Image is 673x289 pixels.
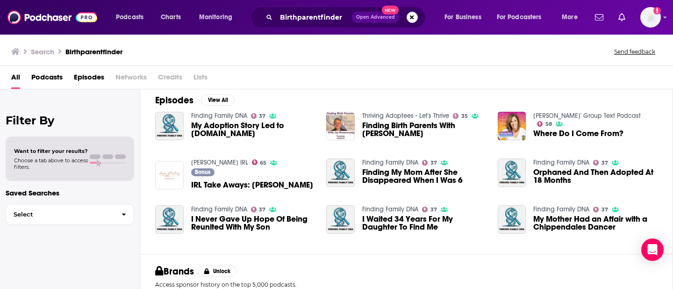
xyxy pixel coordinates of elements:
[555,10,589,25] button: open menu
[158,70,182,89] span: Credits
[116,11,143,24] span: Podcasts
[109,10,156,25] button: open menu
[115,70,147,89] span: Networks
[155,266,194,277] h2: Brands
[562,11,578,24] span: More
[191,205,247,213] a: Finding Family DNA
[65,47,122,56] h3: Birthparentfinder
[191,122,315,137] a: My Adoption Story Led to BirthParentFinder.com
[601,208,608,212] span: 37
[155,161,184,189] img: IRL Take Aways: Kelly Rowland
[640,7,661,28] span: Logged in as jillgoldstein
[533,159,589,166] a: Finding Family DNA
[191,159,248,166] a: Angie Martinez IRL
[31,47,54,56] h3: Search
[193,70,208,89] span: Lists
[453,113,468,119] a: 35
[155,205,184,234] img: I Never Gave Up Hope Of Being Reunited With My Son
[326,112,355,140] img: Finding Birth Parents With Jay Rosenzweig
[601,161,608,165] span: 37
[461,114,468,118] span: 35
[498,159,526,187] img: Orphaned And Then Adopted At 18 Months
[155,281,658,288] p: Access sponsor history on the top 5,000 podcasts.
[430,161,437,165] span: 37
[326,159,355,187] img: Finding My Mom After She Disappeared When I Was 6
[533,130,623,137] a: Where Do I Come From?
[491,10,555,25] button: open menu
[14,157,88,170] span: Choose a tab above to access filters.
[422,207,437,212] a: 37
[362,122,487,137] span: Finding Birth Parents With [PERSON_NAME]
[611,48,658,56] button: Send feedback
[14,148,88,154] span: Want to filter your results?
[195,169,210,175] span: Bonus
[641,238,664,261] div: Open Intercom Messenger
[6,188,134,197] p: Saved Searches
[615,9,629,25] a: Show notifications dropdown
[640,7,661,28] button: Show profile menu
[545,122,552,126] span: 58
[533,168,658,184] span: Orphaned And Then Adopted At 18 Months
[7,8,97,26] img: Podchaser - Follow, Share and Rate Podcasts
[537,121,552,127] a: 58
[362,215,487,231] a: I Waited 34 Years For My Daughter To Find Me
[362,112,449,120] a: Thriving Adoptees - Let's Thrive
[155,94,193,106] h2: Episodes
[260,161,266,165] span: 65
[438,10,493,25] button: open menu
[6,114,134,127] h2: Filter By
[497,11,542,24] span: For Podcasters
[362,122,487,137] a: Finding Birth Parents With Jay Rosenzweig
[533,112,641,120] a: Melissa Rivers' Group Text Podcast
[74,70,104,89] a: Episodes
[591,9,607,25] a: Show notifications dropdown
[382,6,399,14] span: New
[326,205,355,234] img: I Waited 34 Years For My Daughter To Find Me
[640,7,661,28] img: User Profile
[653,7,661,14] svg: Add a profile image
[191,122,315,137] span: My Adoption Story Led to [DOMAIN_NAME]
[193,10,244,25] button: open menu
[191,181,313,189] span: IRL Take Aways: [PERSON_NAME]
[362,205,418,213] a: Finding Family DNA
[444,11,481,24] span: For Business
[6,211,114,217] span: Select
[201,94,235,106] button: View All
[498,112,526,140] img: Where Do I Come From?
[155,10,186,25] a: Charts
[259,114,265,118] span: 37
[362,159,418,166] a: Finding Family DNA
[593,160,608,166] a: 37
[31,70,63,89] a: Podcasts
[356,15,395,20] span: Open Advanced
[161,11,181,24] span: Charts
[191,181,313,189] a: IRL Take Aways: Kelly Rowland
[362,168,487,184] a: Finding My Mom After She Disappeared When I Was 6
[6,204,134,225] button: Select
[276,10,352,25] input: Search podcasts, credits, & more...
[533,215,658,231] a: My Mother Had an Affair with a Chippendales Dancer
[191,215,315,231] a: I Never Gave Up Hope Of Being Reunited With My Son
[259,208,265,212] span: 37
[422,160,437,166] a: 37
[155,94,235,106] a: EpisodesView All
[11,70,20,89] a: All
[252,159,267,165] a: 65
[498,205,526,234] img: My Mother Had an Affair with a Chippendales Dancer
[198,266,237,277] button: Unlock
[352,12,399,23] button: Open AdvancedNew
